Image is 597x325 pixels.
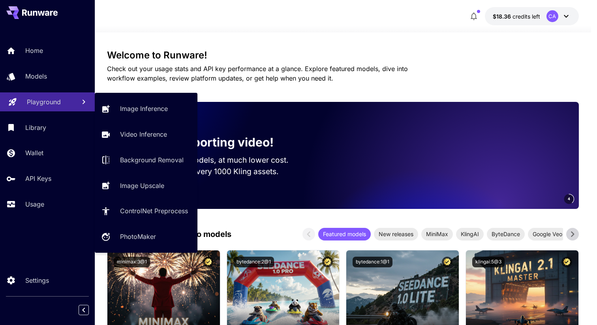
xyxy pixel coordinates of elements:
button: klingai:5@3 [472,257,505,267]
button: bytedance:1@1 [353,257,392,267]
button: Certified Model – Vetted for best performance and includes a commercial license. [561,257,572,267]
p: Run the best video models, at much lower cost. [120,154,304,166]
div: CA [546,10,558,22]
p: PhotoMaker [120,232,156,241]
button: $18.35885 [485,7,579,25]
p: Video Inference [120,130,167,139]
a: Video Inference [95,125,197,144]
span: Google Veo [528,230,567,238]
p: Settings [25,276,49,285]
p: Home [25,46,43,55]
span: ByteDance [487,230,525,238]
p: Playground [27,97,61,107]
p: Library [25,123,46,132]
span: New releases [374,230,418,238]
p: Wallet [25,148,43,158]
p: Save up to $500 for every 1000 Kling assets. [120,166,304,177]
p: API Keys [25,174,51,183]
a: ControlNet Preprocess [95,201,197,221]
p: Usage [25,199,44,209]
button: Collapse sidebar [79,305,89,315]
div: $18.35885 [493,12,540,21]
div: Collapse sidebar [84,303,95,317]
button: Certified Model – Vetted for best performance and includes a commercial license. [203,257,214,267]
span: credits left [513,13,540,20]
p: Image Upscale [120,181,164,190]
button: Certified Model – Vetted for best performance and includes a commercial license. [442,257,452,267]
p: Now supporting video! [142,133,274,151]
span: Check out your usage stats and API key performance at a glance. Explore featured models, dive int... [107,65,408,82]
p: Models [25,71,47,81]
span: KlingAI [456,230,484,238]
a: Background Removal [95,150,197,170]
span: 4 [568,196,570,202]
button: Certified Model – Vetted for best performance and includes a commercial license. [322,257,333,267]
button: minimax:3@1 [114,257,150,267]
button: bytedance:2@1 [233,257,274,267]
span: Featured models [318,230,371,238]
span: $18.36 [493,13,513,20]
span: MiniMax [421,230,453,238]
h3: Welcome to Runware! [107,50,578,61]
a: PhotoMaker [95,227,197,246]
p: ControlNet Preprocess [120,206,188,216]
p: Image Inference [120,104,168,113]
a: Image Upscale [95,176,197,195]
p: Background Removal [120,155,184,165]
a: Image Inference [95,99,197,118]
